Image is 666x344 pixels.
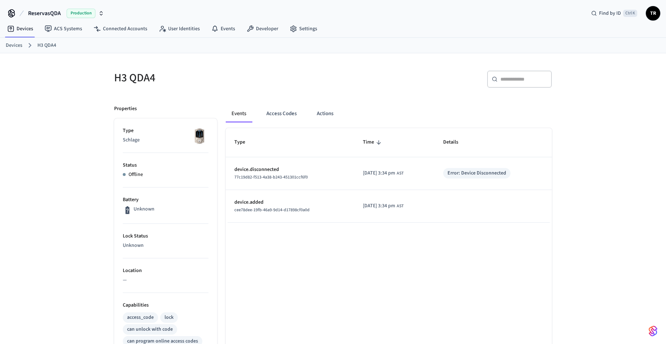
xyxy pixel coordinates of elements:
a: User Identities [153,22,206,35]
span: 77c19d82-f513-4a38-b243-451301ccf6f0 [234,174,308,180]
span: Ctrl K [623,10,637,17]
p: Lock Status [123,232,208,240]
span: ReservasQDA [28,9,61,18]
span: Find by ID [599,10,621,17]
a: H3 QDA4 [37,42,56,49]
span: Time [363,137,383,148]
img: SeamLogoGradient.69752ec5.svg [649,325,657,337]
a: Connected Accounts [88,22,153,35]
div: America/Santo_Domingo [363,202,404,210]
div: Error: Device Disconnected [447,169,506,177]
p: Capabilities [123,302,208,309]
p: Type [123,127,208,135]
button: Actions [311,105,339,122]
span: Type [234,137,255,148]
img: Schlage Sense Smart Deadbolt with Camelot Trim, Front [190,127,208,145]
span: AST [397,170,404,177]
button: Access Codes [261,105,302,122]
a: Events [206,22,241,35]
p: Offline [129,171,143,178]
span: [DATE] 3:34 pm [363,169,395,177]
span: cee78dee-19fb-46a9-9d14-d17898cf0a0d [234,207,310,213]
a: Devices [1,22,39,35]
a: Settings [284,22,323,35]
div: lock [165,314,174,321]
a: Devices [6,42,22,49]
div: access_code [127,314,154,321]
a: Developer [241,22,284,35]
p: Battery [123,196,208,204]
div: ant example [226,105,552,122]
p: Unknown [134,205,154,213]
p: — [123,276,208,284]
p: device.disconnected [234,166,346,173]
button: Events [226,105,252,122]
div: can unlock with code [127,326,173,333]
div: Find by IDCtrl K [585,7,643,20]
p: device.added [234,199,346,206]
p: Unknown [123,242,208,249]
span: AST [397,203,404,209]
span: TR [647,7,660,20]
button: TR [646,6,660,21]
h5: H3 QDA4 [114,71,329,85]
span: [DATE] 3:34 pm [363,202,395,210]
table: sticky table [226,128,552,222]
p: Status [123,162,208,169]
p: Location [123,267,208,275]
div: America/Santo_Domingo [363,169,404,177]
span: Details [443,137,468,148]
a: ACS Systems [39,22,88,35]
p: Properties [114,105,137,113]
span: Production [67,9,95,18]
p: Schlage [123,136,208,144]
